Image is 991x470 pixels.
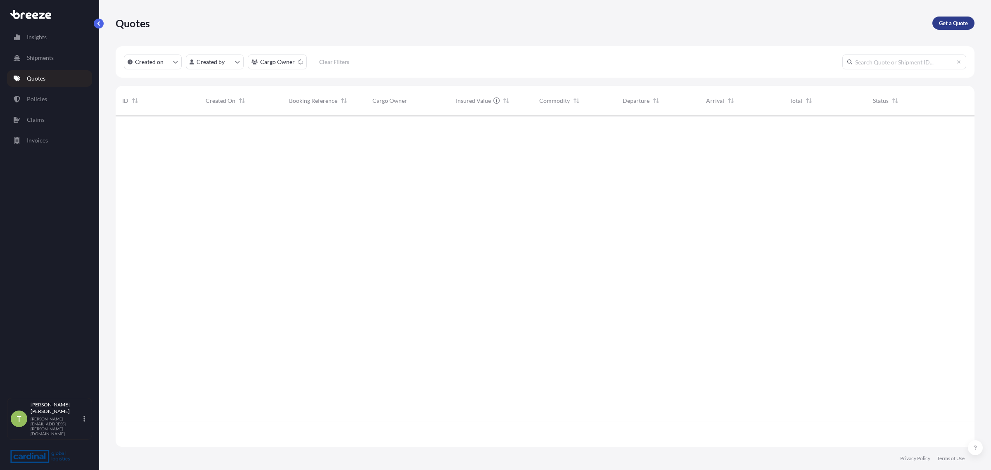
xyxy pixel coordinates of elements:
button: Sort [501,96,511,106]
p: Cargo Owner [260,58,295,66]
a: Get a Quote [932,17,974,30]
button: createdBy Filter options [186,55,244,69]
span: Booking Reference [289,97,337,105]
button: Sort [651,96,661,106]
span: Created On [206,97,235,105]
a: Invoices [7,132,92,149]
p: Insights [27,33,47,41]
button: cargoOwner Filter options [248,55,307,69]
p: Quotes [116,17,150,30]
input: Search Quote or Shipment ID... [842,55,966,69]
span: Status [873,97,889,105]
span: Arrival [706,97,724,105]
a: Quotes [7,70,92,87]
p: Created on [135,58,164,66]
p: Policies [27,95,47,103]
a: Terms of Use [937,455,965,462]
a: Insights [7,29,92,45]
p: Get a Quote [939,19,968,27]
a: Claims [7,112,92,128]
button: Sort [571,96,581,106]
p: Shipments [27,54,54,62]
img: organization-logo [10,450,70,463]
p: Clear Filters [319,58,349,66]
button: createdOn Filter options [124,55,182,69]
button: Sort [237,96,247,106]
span: Insured Value [456,97,491,105]
span: Commodity [539,97,570,105]
p: [PERSON_NAME][EMAIL_ADDRESS][PERSON_NAME][DOMAIN_NAME] [31,416,82,436]
p: Claims [27,116,45,124]
p: Quotes [27,74,45,83]
span: ID [122,97,128,105]
button: Sort [804,96,814,106]
span: Cargo Owner [372,97,407,105]
p: Invoices [27,136,48,145]
button: Sort [890,96,900,106]
span: Total [789,97,802,105]
p: [PERSON_NAME] [PERSON_NAME] [31,401,82,415]
button: Sort [339,96,349,106]
span: Departure [623,97,650,105]
p: Created by [197,58,225,66]
button: Sort [130,96,140,106]
button: Sort [726,96,736,106]
span: T [17,415,21,423]
a: Policies [7,91,92,107]
a: Privacy Policy [900,455,930,462]
a: Shipments [7,50,92,66]
button: Clear Filters [311,55,357,69]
